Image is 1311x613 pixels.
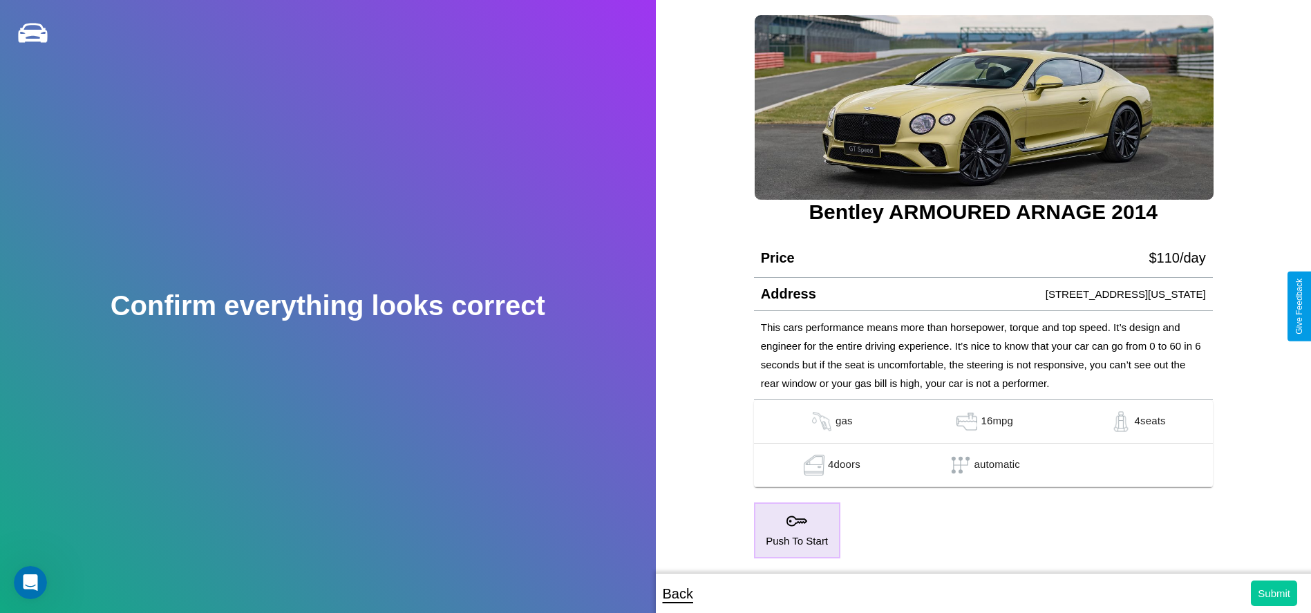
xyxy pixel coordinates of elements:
p: 4 doors [828,455,860,475]
h2: Confirm everything looks correct [111,290,545,321]
img: gas [808,411,836,432]
h3: Bentley ARMOURED ARNAGE 2014 [754,200,1213,224]
p: automatic [974,455,1020,475]
img: gas [1107,411,1135,432]
p: 16 mpg [981,411,1013,432]
button: Submit [1251,581,1297,606]
h4: Price [761,250,795,266]
p: $ 110 /day [1149,245,1205,270]
img: gas [800,455,828,475]
table: simple table [754,400,1213,487]
p: Back [663,581,693,606]
p: This cars performance means more than horsepower, torque and top speed. It’s design and engineer ... [761,318,1206,393]
iframe: Intercom live chat [14,566,47,599]
p: [STREET_ADDRESS][US_STATE] [1046,285,1206,303]
div: Give Feedback [1294,279,1304,334]
p: gas [836,411,853,432]
p: 4 seats [1135,411,1166,432]
img: gas [953,411,981,432]
h4: Address [761,286,816,302]
p: Push To Start [766,531,828,550]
